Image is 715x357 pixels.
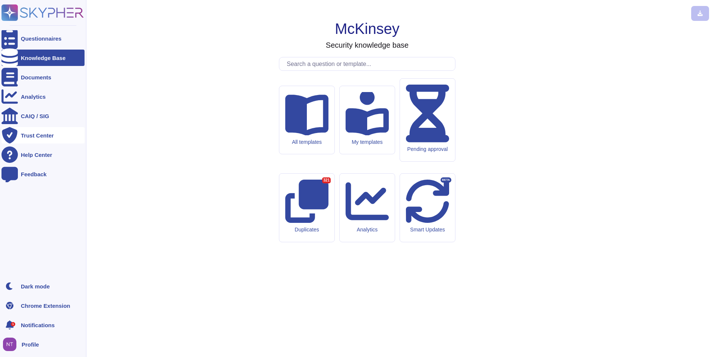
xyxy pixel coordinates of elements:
a: Analytics [1,88,85,105]
h1: McKinsey [335,20,399,38]
div: CAIQ / SIG [21,113,49,119]
a: Chrome Extension [1,297,85,314]
a: Help Center [1,146,85,163]
a: Documents [1,69,85,85]
div: Analytics [346,227,389,233]
span: Profile [22,342,39,347]
input: Search a question or template... [283,57,455,70]
div: 1 [11,322,15,326]
div: Help Center [21,152,52,158]
a: Feedback [1,166,85,182]
div: Feedback [21,171,47,177]
div: All templates [285,139,328,145]
div: Knowledge Base [21,55,66,61]
button: user [1,336,22,353]
a: Questionnaires [1,30,85,47]
div: Trust Center [21,133,54,138]
div: Analytics [21,94,46,99]
div: Questionnaires [21,36,61,41]
div: Duplicates [285,227,328,233]
a: Knowledge Base [1,50,85,66]
div: Dark mode [21,284,50,289]
div: Documents [21,75,51,80]
div: BETA [441,177,451,183]
span: Notifications [21,322,55,328]
div: Smart Updates [406,227,449,233]
a: CAIQ / SIG [1,108,85,124]
div: Pending approval [406,146,449,152]
a: Trust Center [1,127,85,143]
h3: Security knowledge base [326,41,409,50]
div: Chrome Extension [21,303,70,309]
img: user [3,338,16,351]
div: My templates [346,139,389,145]
div: 321 [322,177,331,183]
